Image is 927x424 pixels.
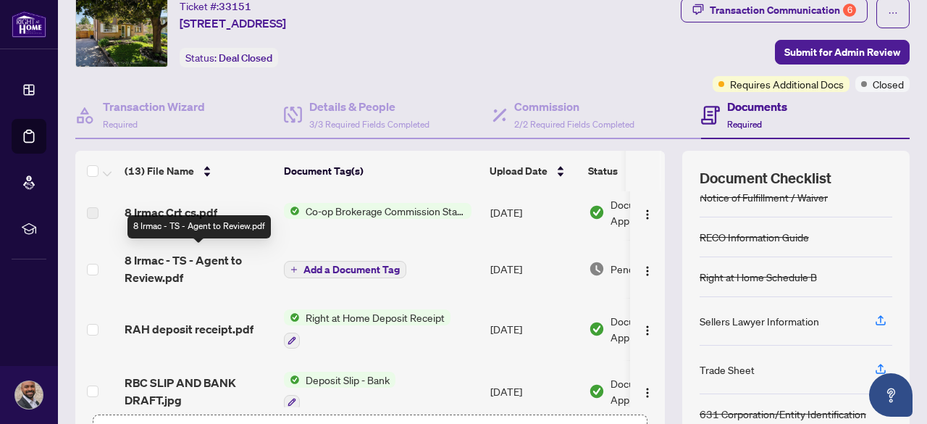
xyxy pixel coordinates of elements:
td: [DATE] [485,185,583,240]
img: Logo [642,265,653,277]
img: Status Icon [284,309,300,325]
button: Logo [636,380,659,403]
img: Document Status [589,261,605,277]
h4: Commission [514,98,634,115]
span: Submit for Admin Review [784,41,900,64]
span: plus [290,266,298,273]
button: Open asap [869,373,913,417]
img: Logo [642,325,653,336]
img: Logo [642,209,653,220]
img: Document Status [589,383,605,399]
span: 3/3 Required Fields Completed [309,119,429,130]
span: Deal Closed [219,51,272,65]
img: Document Status [589,204,605,220]
button: Status IconDeposit Slip - Bank [284,372,395,411]
img: Document Status [589,321,605,337]
button: Logo [636,257,659,280]
button: Add a Document Tag [284,261,406,278]
span: Document Approved [611,196,700,228]
div: Status: [180,48,278,67]
div: Trade Sheet [700,362,755,378]
span: Right at Home Deposit Receipt [300,309,450,325]
img: logo [12,11,46,38]
div: Notice of Fulfillment / Waiver [700,189,828,205]
span: Add a Document Tag [303,265,400,275]
td: [DATE] [485,360,583,423]
img: Status Icon [284,203,300,219]
th: Status [582,151,705,191]
span: [STREET_ADDRESS] [180,14,286,32]
td: [DATE] [485,298,583,360]
span: 2/2 Required Fields Completed [514,119,634,130]
span: Pending Review [611,261,683,277]
button: Logo [636,201,659,224]
img: Profile Icon [15,381,43,409]
div: 8 Irmac - TS - Agent to Review.pdf [127,215,271,238]
span: ellipsis [888,8,898,18]
button: Logo [636,317,659,341]
button: Status IconRight at Home Deposit Receipt [284,309,450,349]
div: Right at Home Schedule B [700,269,817,285]
img: Status Icon [284,372,300,388]
span: Deposit Slip - Bank [300,372,395,388]
button: Submit for Admin Review [775,40,910,65]
span: Document Checklist [700,168,831,188]
span: 8 Irmac Crt cs.pdf [125,204,217,221]
span: 8 Irmac - TS - Agent to Review.pdf [125,252,272,286]
span: (13) File Name [125,163,194,179]
h4: Transaction Wizard [103,98,205,115]
span: Status [588,163,618,179]
span: Document Approved [611,375,700,407]
span: RBC SLIP AND BANK DRAFT.jpg [125,374,272,409]
span: Requires Additional Docs [730,76,844,92]
span: Required [103,119,138,130]
div: 6 [843,4,856,17]
button: Add a Document Tag [284,259,406,278]
h4: Details & People [309,98,429,115]
img: Logo [642,387,653,399]
span: Document Approved [611,313,700,345]
th: Document Tag(s) [278,151,484,191]
h4: Documents [727,98,787,115]
button: Status IconCo-op Brokerage Commission Statement [284,203,471,219]
span: Closed [873,76,904,92]
span: Co-op Brokerage Commission Statement [300,203,471,219]
div: Sellers Lawyer Information [700,313,819,329]
span: Upload Date [490,163,548,179]
td: [DATE] [485,240,583,298]
th: (13) File Name [119,151,278,191]
div: RECO Information Guide [700,229,809,245]
span: Required [727,119,762,130]
span: RAH deposit receipt.pdf [125,320,253,338]
th: Upload Date [484,151,582,191]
